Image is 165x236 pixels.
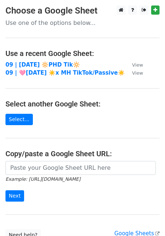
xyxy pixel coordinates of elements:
[5,149,160,158] h4: Copy/paste a Google Sheet URL:
[5,61,80,68] a: 09 | [DATE] 🔆PHD Tik🔆
[5,70,125,76] a: 09 | 🩷[DATE] ☀️x MH TikTok/Passive☀️
[125,70,143,76] a: View
[5,190,24,202] input: Next
[5,5,160,16] h3: Choose a Google Sheet
[125,61,143,68] a: View
[5,161,156,175] input: Paste your Google Sheet URL here
[132,70,143,76] small: View
[132,62,143,68] small: View
[5,176,80,182] small: Example: [URL][DOMAIN_NAME]
[5,19,160,27] p: Use one of the options below...
[5,49,160,58] h4: Use a recent Google Sheet:
[5,114,33,125] a: Select...
[5,100,160,108] h4: Select another Google Sheet:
